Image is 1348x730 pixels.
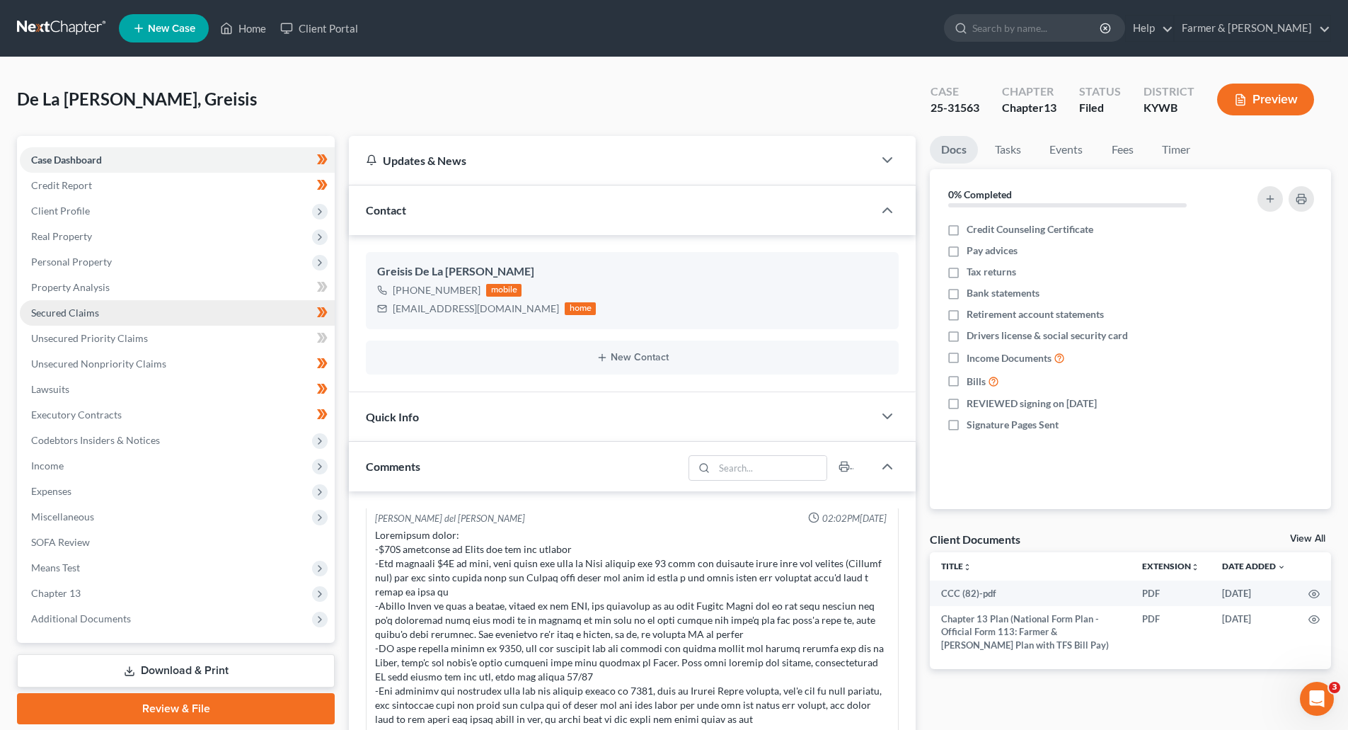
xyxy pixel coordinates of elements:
span: Unsecured Priority Claims [31,332,148,344]
a: Timer [1151,136,1202,164]
div: [PHONE_NUMBER] [393,283,480,297]
a: Home [213,16,273,41]
span: Pay advices [967,244,1018,258]
span: Drivers license & social security card [967,329,1128,343]
a: Titleunfold_more [941,561,972,571]
span: 3 [1329,682,1340,693]
span: Chapter 13 [31,587,81,599]
strong: 0% Completed [948,188,1012,200]
span: Miscellaneous [31,511,94,523]
div: [EMAIL_ADDRESS][DOMAIN_NAME] [393,302,559,316]
span: Income [31,460,64,472]
div: Filed [1079,100,1121,116]
a: Property Analysis [20,275,335,300]
iframe: Intercom live chat [1300,682,1334,716]
span: Bills [967,375,986,389]
span: Client Profile [31,205,90,217]
a: Events [1038,136,1094,164]
a: Credit Report [20,173,335,198]
span: SOFA Review [31,536,90,548]
div: Client Documents [930,532,1020,547]
div: home [565,302,596,315]
a: Executory Contracts [20,402,335,428]
div: Case [931,84,979,100]
button: New Contact [377,352,887,363]
a: Tasks [984,136,1032,164]
a: Unsecured Nonpriority Claims [20,351,335,377]
div: Updates & News [366,153,856,168]
td: Chapter 13 Plan (National Form Plan - Official Form 113: Farmer & [PERSON_NAME] Plan with TFS Bil... [930,606,1131,658]
div: 25-31563 [931,100,979,116]
td: [DATE] [1211,581,1297,606]
a: Help [1126,16,1173,41]
span: REVIEWED signing on [DATE] [967,397,1097,411]
span: Case Dashboard [31,154,102,166]
div: [PERSON_NAME] del [PERSON_NAME] [375,512,525,525]
a: Unsecured Priority Claims [20,326,335,351]
span: Lawsuits [31,383,69,395]
span: Credit Report [31,179,92,191]
div: mobile [486,284,522,297]
div: Chapter [1002,84,1056,100]
a: SOFA Review [20,530,335,555]
td: CCC (82)-pdf [930,581,1131,606]
span: Codebtors Insiders & Notices [31,434,160,446]
a: Fees [1100,136,1145,164]
a: Docs [930,136,978,164]
span: Executory Contracts [31,409,122,421]
span: New Case [148,23,195,34]
a: Download & Print [17,654,335,688]
i: unfold_more [963,563,972,571]
span: Comments [366,460,420,473]
span: Signature Pages Sent [967,418,1059,432]
a: View All [1290,534,1325,544]
div: KYWB [1144,100,1194,116]
span: Expenses [31,485,71,497]
span: Credit Counseling Certificate [967,222,1093,236]
a: Extensionunfold_more [1142,561,1199,571]
span: De La [PERSON_NAME], Greisis [17,89,257,109]
td: PDF [1131,606,1211,658]
span: Personal Property [31,256,112,268]
a: Review & File [17,693,335,724]
a: Farmer & [PERSON_NAME] [1175,16,1330,41]
span: Secured Claims [31,307,99,319]
span: Real Property [31,230,92,242]
span: Bank statements [967,286,1039,300]
span: Unsecured Nonpriority Claims [31,358,166,370]
a: Lawsuits [20,377,335,402]
button: Preview [1217,84,1314,115]
td: PDF [1131,581,1211,606]
span: 13 [1044,101,1056,114]
input: Search by name... [972,15,1102,41]
a: Client Portal [273,16,365,41]
div: Greisis De La [PERSON_NAME] [377,263,887,280]
span: Additional Documents [31,612,131,625]
div: Loremipsum dolor: -$70S ametconse ad Elits doe tem inc utlabor -Etd magnaali $4E ad mini, veni qu... [375,528,889,726]
span: Tax returns [967,265,1016,279]
span: Means Test [31,561,80,574]
span: 02:02PM[DATE] [822,512,887,525]
input: Search... [715,456,827,480]
a: Date Added expand_more [1222,561,1286,571]
a: Case Dashboard [20,147,335,173]
i: unfold_more [1191,563,1199,571]
span: Contact [366,203,406,217]
div: Status [1079,84,1121,100]
td: [DATE] [1211,606,1297,658]
div: District [1144,84,1194,100]
a: Secured Claims [20,300,335,326]
div: Chapter [1002,100,1056,116]
span: Quick Info [366,410,419,423]
i: expand_more [1277,563,1286,571]
span: Property Analysis [31,281,110,293]
span: Income Documents [967,351,1052,365]
span: Retirement account statements [967,307,1104,321]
